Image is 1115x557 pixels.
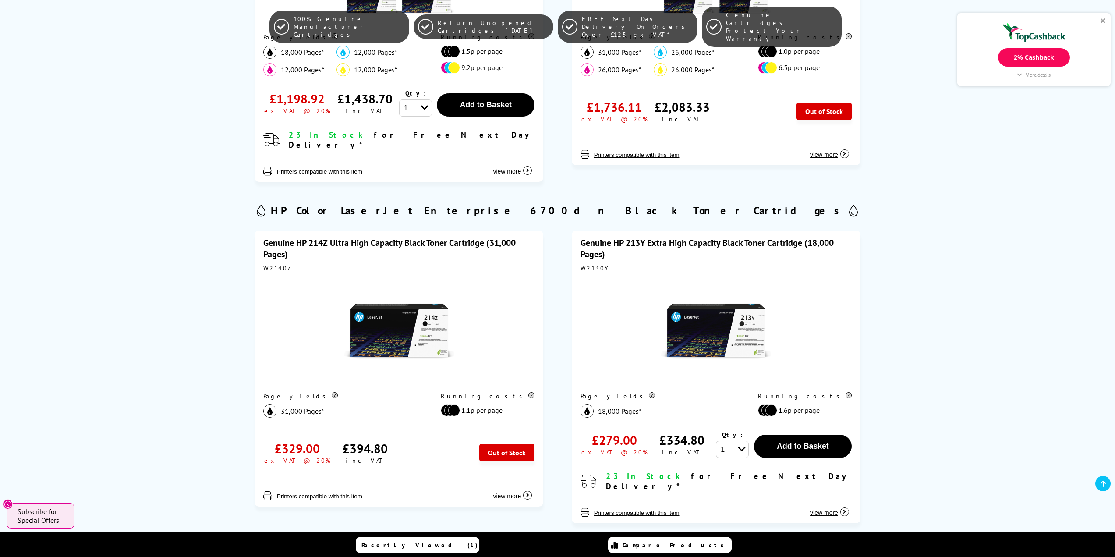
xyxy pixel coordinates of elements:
div: £1,198.92 [269,91,325,107]
button: Close [3,499,13,509]
span: for Free Next Day Delivery* [606,471,850,491]
li: 9.2p per page [441,62,530,74]
div: Running costs [441,392,534,400]
img: black_icon.svg [263,404,276,418]
button: Add to Basket [437,93,534,117]
span: Subscribe for Special Offers [18,507,66,525]
button: Printers compatible with this item [274,168,365,175]
img: HP 213Y Extra High Capacity Black Toner Cartridge (18,000 Pages) [661,277,771,386]
button: view more [807,500,852,517]
img: HP 214Z Ultra High Capacity Black Toner Cartridge (31,000 Pages) [344,277,454,386]
li: 1.6p per page [758,404,847,416]
div: ex VAT @ 20% [581,115,648,123]
span: 12,000 Pages* [354,65,397,74]
span: 31,000 Pages* [281,407,324,415]
span: Qty: [405,89,426,97]
span: for Free Next Day Delivery* [289,130,533,150]
span: Add to Basket [460,100,512,109]
div: Out of Stock [479,444,534,461]
div: ex VAT @ 20% [264,107,330,115]
img: magenta_icon.svg [581,63,594,76]
img: yellow_icon.svg [336,63,350,76]
li: 6.5p per page [758,62,847,74]
div: Running costs [758,392,852,400]
button: view more [490,483,534,500]
span: Qty: [722,431,743,439]
button: Printers compatible with this item [274,493,365,500]
img: black_icon.svg [581,404,594,418]
div: Page yields [263,392,426,400]
a: Recently Viewed (1) [356,537,479,553]
span: view more [810,151,838,158]
button: view more [490,159,534,175]
div: £2,083.33 [655,99,710,115]
div: inc VAT [345,457,385,465]
span: Return Unopened Cartridges [DATE] [438,19,549,35]
div: £334.80 [659,432,704,448]
span: 26,000 Pages* [671,65,715,74]
div: £1,736.11 [587,99,642,115]
img: yellow_icon.svg [654,63,667,76]
div: ex VAT @ 20% [264,457,330,465]
div: £394.80 [343,440,388,457]
div: £329.00 [275,440,320,457]
span: 23 In Stock [289,130,366,140]
span: view more [493,168,521,175]
button: Add to Basket [754,435,852,458]
a: Compare Products [608,537,732,553]
img: magenta_icon.svg [263,63,276,76]
span: Add to Basket [777,442,828,451]
div: inc VAT [345,107,385,115]
div: ex VAT @ 20% [581,448,648,456]
span: Compare Products [623,541,729,549]
div: Page yields [581,392,743,400]
div: inc VAT [662,115,702,123]
span: Recently Viewed (1) [361,541,478,549]
span: view more [493,493,521,500]
button: Printers compatible with this item [591,509,682,517]
span: 12,000 Pages* [281,65,324,74]
div: £279.00 [592,432,637,448]
button: Printers compatible with this item [591,151,682,159]
div: W2140Z [263,264,534,272]
li: 1.1p per page [441,404,530,416]
a: Genuine HP 213Y Extra High Capacity Black Toner Cartridge (18,000 Pages) [581,237,834,260]
span: 26,000 Pages* [598,65,641,74]
a: Genuine HP 214Z Ultra High Capacity Black Toner Cartridge (31,000 Pages) [263,237,516,260]
div: inc VAT [662,448,702,456]
span: 23 In Stock [606,471,683,481]
span: view more [810,509,838,516]
span: FREE Next Day Delivery On Orders Over £125 ex VAT* [582,15,693,39]
span: 18,000 Pages* [598,407,641,415]
div: £1,438.70 [337,91,393,107]
div: Out of Stock [796,103,852,120]
span: Genuine Cartridges Protect Your Warranty [726,11,837,43]
button: view more [807,142,852,159]
div: W2130Y [581,264,852,272]
span: 100% Genuine Manufacturer Cartridges [294,15,404,39]
h2: HP Color LaserJet Enterprise 6700dn Black Toner Cartridges [271,204,845,217]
